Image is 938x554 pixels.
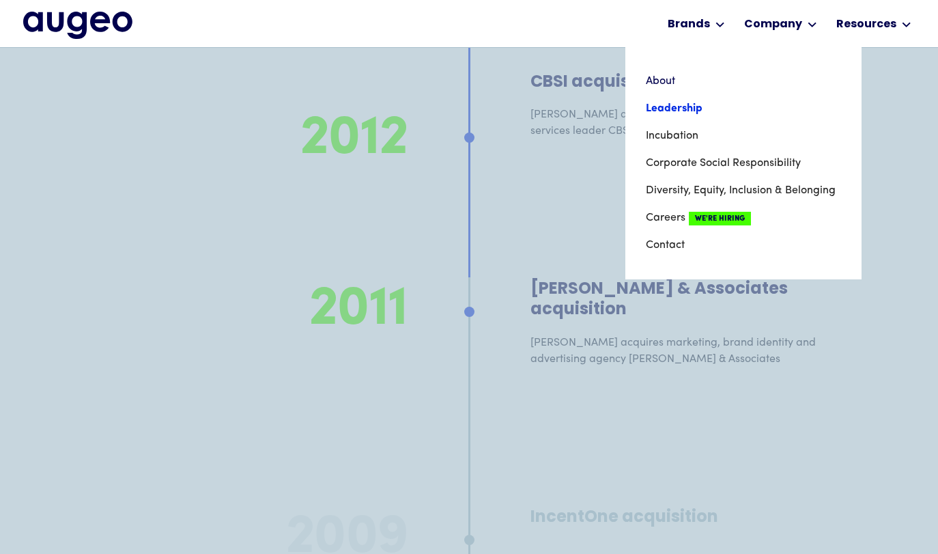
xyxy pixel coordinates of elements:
a: Corporate Social Responsibility [646,150,841,177]
a: Incubation [646,122,841,150]
a: home [23,12,132,39]
a: Contact [646,232,841,259]
div: Resources [836,16,896,33]
a: Leadership [646,95,841,122]
a: About [646,68,841,95]
div: Company [744,16,802,33]
img: Augeo's full logo in midnight blue. [23,12,132,39]
div: Brands [668,16,710,33]
a: Diversity, Equity, Inclusion & Belonging [646,177,841,204]
span: We're Hiring [689,212,751,225]
a: CareersWe're Hiring [646,204,841,232]
nav: Company [625,47,862,279]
